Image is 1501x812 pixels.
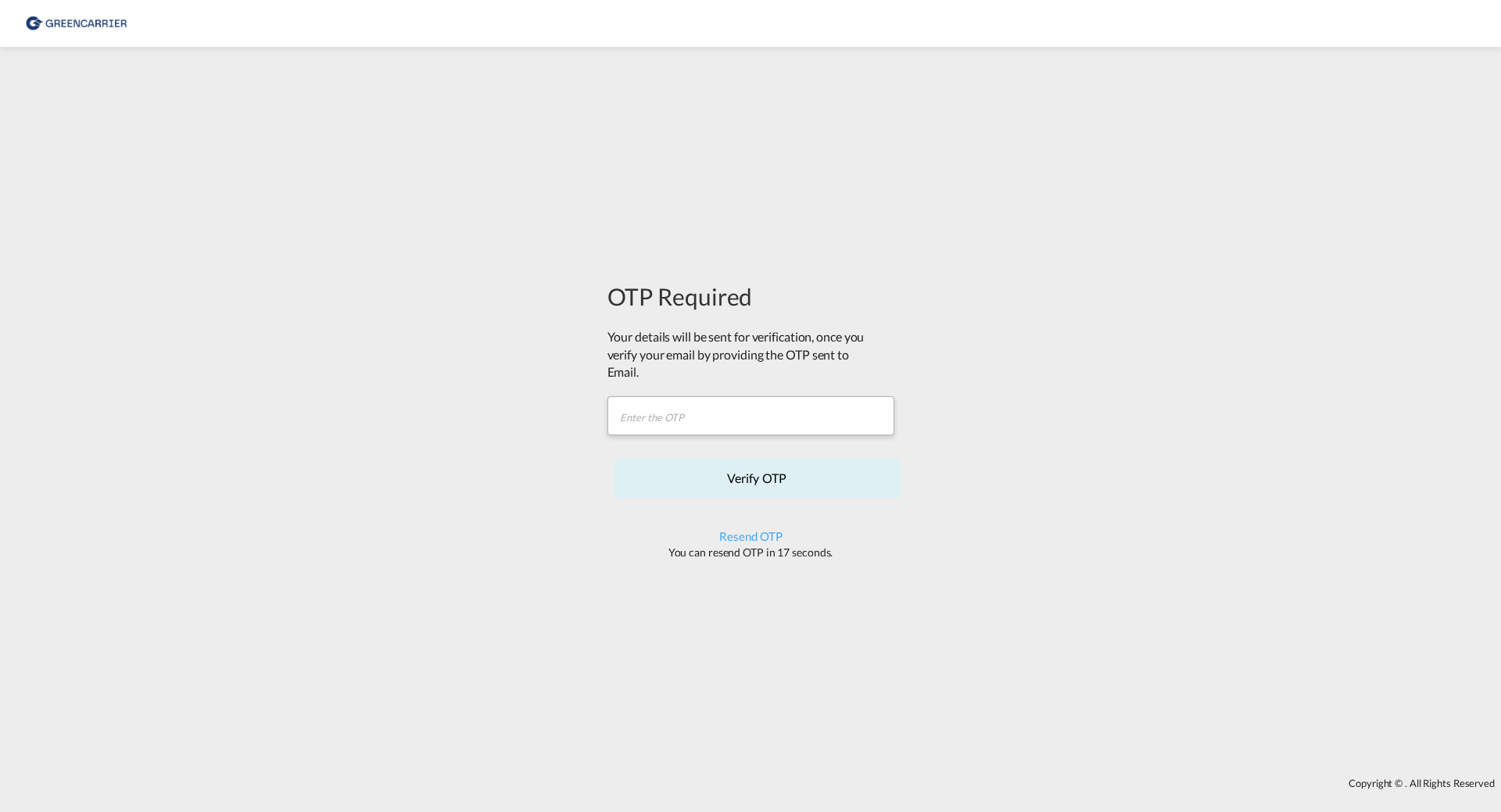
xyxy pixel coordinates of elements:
button: Resend OTP [719,529,783,543]
img: 8cf206808afe11efa76fcd1e3d746489.png [23,6,129,41]
div: Your details will be sent for verification, once you verify your email by providing the OTP sent ... [607,328,865,381]
div: OTP Required [607,280,894,313]
div: You can resend OTP in 17 seconds. [607,545,894,560]
input: Enter the OTP [607,396,894,435]
button: Verify OTP [614,459,901,498]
